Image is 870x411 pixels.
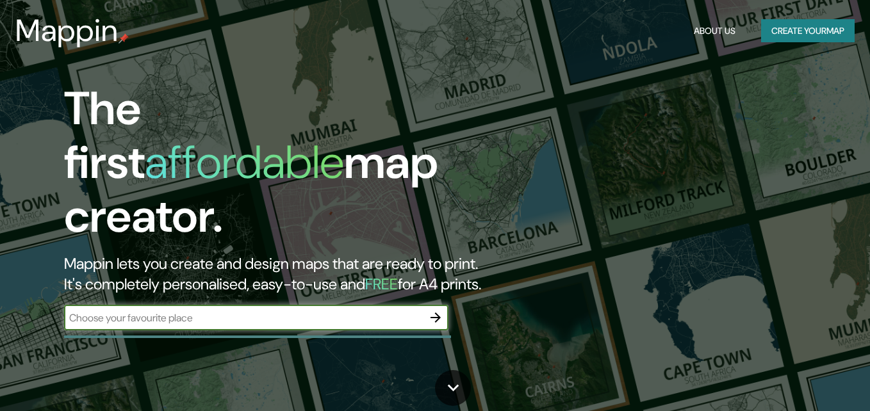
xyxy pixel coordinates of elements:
h1: The first map creator. [64,82,499,254]
h1: affordable [145,133,344,192]
h5: FREE [365,274,398,294]
button: About Us [689,19,741,43]
button: Create yourmap [761,19,855,43]
h2: Mappin lets you create and design maps that are ready to print. It's completely personalised, eas... [64,254,499,294]
h3: Mappin [15,13,119,49]
img: mappin-pin [119,33,129,44]
input: Choose your favourite place [64,310,423,325]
